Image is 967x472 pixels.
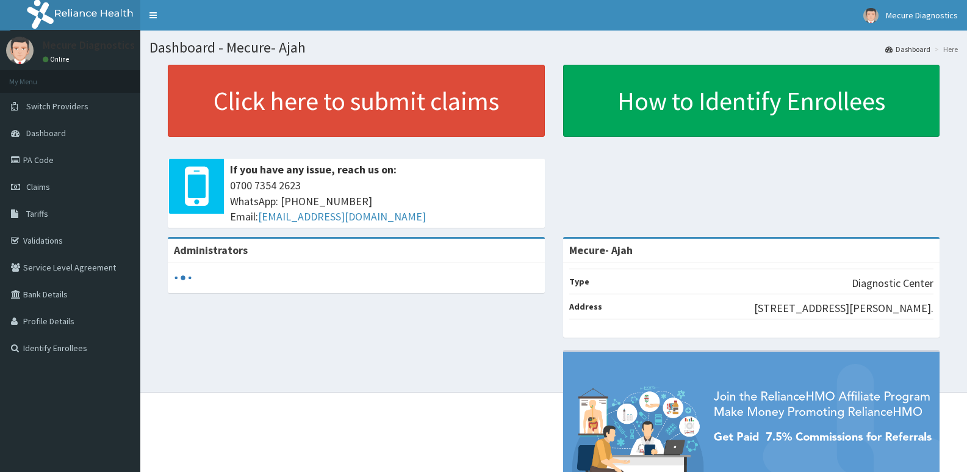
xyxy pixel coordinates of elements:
[885,44,930,54] a: Dashboard
[149,40,958,56] h1: Dashboard - Mecure- Ajah
[6,37,34,64] img: User Image
[174,243,248,257] b: Administrators
[563,65,940,137] a: How to Identify Enrollees
[26,208,48,219] span: Tariffs
[230,162,397,176] b: If you have any issue, reach us on:
[26,101,88,112] span: Switch Providers
[26,181,50,192] span: Claims
[886,10,958,21] span: Mecure Diagnostics
[852,275,933,291] p: Diagnostic Center
[168,65,545,137] a: Click here to submit claims
[569,301,602,312] b: Address
[258,209,426,223] a: [EMAIL_ADDRESS][DOMAIN_NAME]
[26,128,66,139] span: Dashboard
[43,55,72,64] a: Online
[569,276,589,287] b: Type
[174,269,192,287] svg: audio-loading
[569,243,633,257] strong: Mecure- Ajah
[863,8,879,23] img: User Image
[932,44,958,54] li: Here
[754,300,933,316] p: [STREET_ADDRESS][PERSON_NAME].
[230,178,539,225] span: 0700 7354 2623 WhatsApp: [PHONE_NUMBER] Email:
[43,40,135,51] p: Mecure Diagnostics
